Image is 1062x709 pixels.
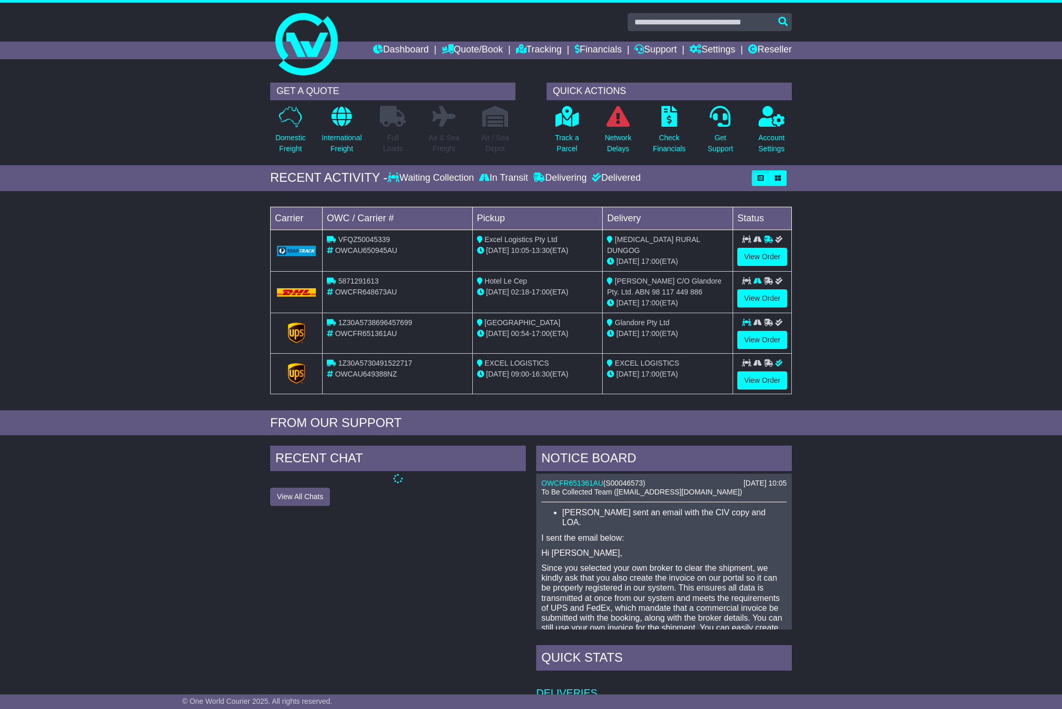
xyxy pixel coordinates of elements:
div: Quick Stats [536,645,792,673]
button: View All Chats [270,488,330,506]
img: GetCarrierServiceLogo [277,246,316,256]
div: - (ETA) [477,328,599,339]
span: 17:00 [641,299,659,307]
span: [DATE] [616,299,639,307]
div: (ETA) [607,369,728,380]
span: 16:30 [532,370,550,378]
td: Deliveries [536,673,792,700]
a: NetworkDelays [604,105,632,160]
span: EXCEL LOGISTICS [615,359,679,367]
span: 17:00 [532,329,550,338]
span: VFQZ50045339 [338,235,390,244]
span: S00046573 [606,479,643,487]
a: Quote/Book [442,42,503,59]
p: Get Support [708,132,733,154]
div: FROM OUR SUPPORT [270,416,792,431]
p: Air & Sea Freight [429,132,459,154]
p: Track a Parcel [555,132,579,154]
p: I sent the email below: [541,533,787,543]
span: 17:00 [641,329,659,338]
td: Carrier [271,207,323,230]
span: 1Z30A5738696457699 [338,318,412,327]
p: Check Financials [653,132,686,154]
a: View Order [737,371,787,390]
span: 02:18 [511,288,529,296]
a: Settings [689,42,735,59]
div: - (ETA) [477,287,599,298]
span: 10:05 [511,246,529,255]
td: Status [733,207,792,230]
div: - (ETA) [477,245,599,256]
div: In Transit [476,172,530,184]
p: Air / Sea Depot [481,132,509,154]
span: 17:00 [641,370,659,378]
div: (ETA) [607,256,728,267]
span: OWCAU649388NZ [335,370,397,378]
span: 00:54 [511,329,529,338]
div: RECENT CHAT [270,446,526,474]
div: QUICK ACTIONS [547,83,792,100]
img: GetCarrierServiceLogo [288,323,306,343]
span: 5871291613 [338,277,379,285]
span: [GEOGRAPHIC_DATA] [485,318,561,327]
a: Reseller [748,42,792,59]
a: CheckFinancials [653,105,686,160]
span: Excel Logistics Pty Ltd [485,235,557,244]
span: 17:00 [532,288,550,296]
span: Hotel Le Cep [485,277,527,285]
span: [DATE] [486,370,509,378]
img: GetCarrierServiceLogo [288,363,306,384]
div: Waiting Collection [388,172,476,184]
span: [DATE] [486,246,509,255]
li: [PERSON_NAME] sent an email with the CIV copy and LOA. [562,507,787,527]
span: [PERSON_NAME] C/O Glandore Pty. Ltd. ABN 98 117 449 886 [607,277,721,296]
a: View Order [737,289,787,307]
a: View Order [737,331,787,349]
span: OWCAU650945AU [335,246,397,255]
div: Delivered [589,172,641,184]
span: 09:00 [511,370,529,378]
span: 17:00 [641,257,659,265]
span: © One World Courier 2025. All rights reserved. [182,697,333,705]
a: DomesticFreight [275,105,306,160]
a: Tracking [516,42,562,59]
a: Financials [575,42,622,59]
a: AccountSettings [758,105,786,160]
p: Domestic Freight [275,132,306,154]
div: GET A QUOTE [270,83,515,100]
span: EXCEL LOGISTICS [485,359,549,367]
div: [DATE] 10:05 [744,479,787,488]
span: 13:30 [532,246,550,255]
span: To Be Collected Team ([EMAIL_ADDRESS][DOMAIN_NAME]) [541,488,742,496]
span: OWCFR648673AU [335,288,397,296]
p: Hi [PERSON_NAME], [541,548,787,558]
a: InternationalFreight [321,105,362,160]
span: [DATE] [616,257,639,265]
span: 1Z30A5730491522717 [338,359,412,367]
span: OWCFR651361AU [335,329,397,338]
div: Delivering [530,172,589,184]
a: Support [634,42,676,59]
p: International Freight [322,132,362,154]
span: [DATE] [616,329,639,338]
span: [DATE] [486,288,509,296]
a: GetSupport [707,105,734,160]
a: OWCFR651361AU [541,479,603,487]
div: NOTICE BOARD [536,446,792,474]
p: Account Settings [759,132,785,154]
a: View Order [737,248,787,266]
div: (ETA) [607,328,728,339]
span: Glandore Pty Ltd [615,318,669,327]
p: Since you selected your own broker to clear the shipment, we kindly ask that you also create the ... [541,563,787,653]
div: - (ETA) [477,369,599,380]
span: [DATE] [486,329,509,338]
span: [MEDICAL_DATA] RURAL DUNGOG [607,235,700,255]
td: OWC / Carrier # [323,207,473,230]
p: Network Delays [605,132,631,154]
div: (ETA) [607,298,728,309]
span: [DATE] [616,370,639,378]
td: Delivery [603,207,733,230]
div: RECENT ACTIVITY - [270,170,388,185]
a: Track aParcel [554,105,579,160]
a: Dashboard [373,42,429,59]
